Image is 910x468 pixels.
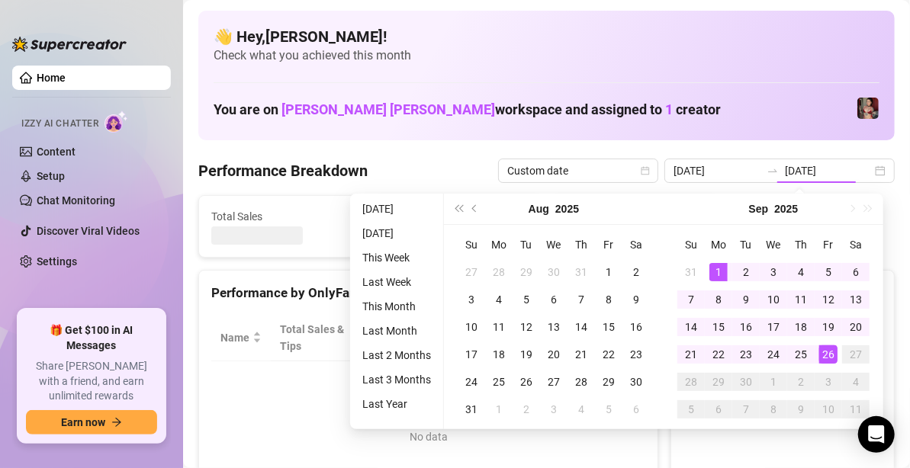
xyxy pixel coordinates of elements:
[683,283,882,303] div: Sales by OnlyFans Creator
[641,166,650,175] span: calendar
[211,283,645,303] div: Performance by OnlyFans Creator
[37,170,65,182] a: Setup
[37,255,77,268] a: Settings
[475,321,523,354] span: Sales / Hour
[545,315,646,361] th: Chat Conversion
[37,72,66,84] a: Home
[198,160,368,181] h4: Performance Breakdown
[21,117,98,131] span: Izzy AI Chatter
[111,417,122,428] span: arrow-right
[858,416,895,453] div: Open Intercom Messenger
[665,101,673,117] span: 1
[857,98,879,119] img: Demi
[61,416,105,428] span: Earn now
[26,323,157,353] span: 🎁 Get $100 in AI Messages
[211,208,350,225] span: Total Sales
[214,101,721,118] h1: You are on workspace and assigned to creator
[280,321,346,354] span: Total Sales & Tips
[388,208,527,225] span: Active Chats
[767,165,779,177] span: to
[105,111,128,133] img: AI Chatter
[220,329,249,346] span: Name
[26,359,157,404] span: Share [PERSON_NAME] with a friend, and earn unlimited rewards
[507,159,649,182] span: Custom date
[271,315,367,361] th: Total Sales & Tips
[674,162,760,179] input: Start date
[376,321,445,354] div: Est. Hours Worked
[37,146,76,158] a: Content
[26,410,157,434] button: Earn nowarrow-right
[214,47,879,64] span: Check what you achieved this month
[37,194,115,207] a: Chat Monitoring
[785,162,872,179] input: End date
[566,208,705,225] span: Messages Sent
[227,428,630,445] div: No data
[12,37,127,52] img: logo-BBDzfeDw.svg
[214,26,879,47] h4: 👋 Hey, [PERSON_NAME] !
[211,315,271,361] th: Name
[554,321,625,354] span: Chat Conversion
[466,315,544,361] th: Sales / Hour
[281,101,495,117] span: [PERSON_NAME] [PERSON_NAME]
[37,225,140,237] a: Discover Viral Videos
[767,165,779,177] span: swap-right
